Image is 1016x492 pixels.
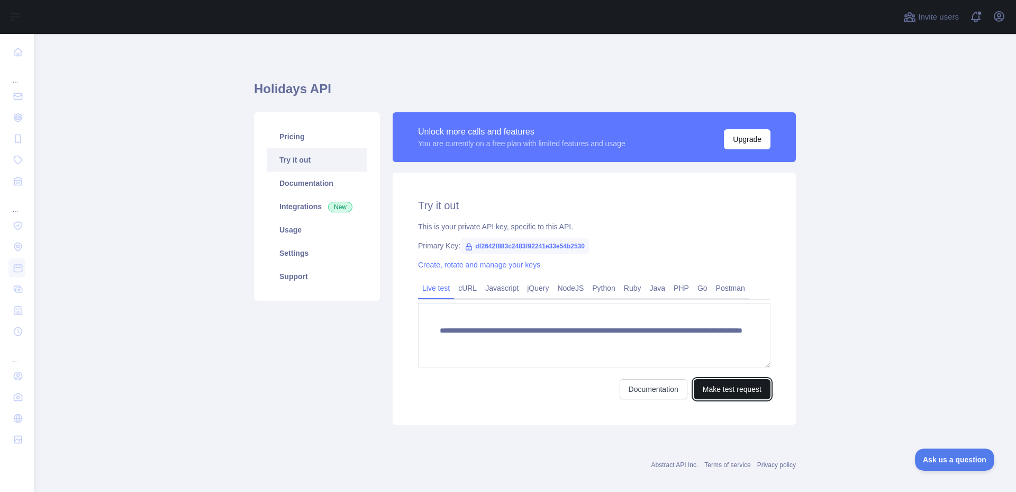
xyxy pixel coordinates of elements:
div: ... [8,193,25,214]
a: Try it out [267,148,367,172]
button: Make test request [694,379,770,399]
a: cURL [454,280,481,297]
a: Create, rotate and manage your keys [418,261,540,269]
div: Primary Key: [418,240,770,251]
h2: Try it out [418,198,770,213]
a: Postman [712,280,749,297]
a: Go [693,280,712,297]
div: You are currently on a free plan with limited features and usage [418,138,625,149]
a: Ruby [620,280,646,297]
a: jQuery [523,280,553,297]
span: Invite users [918,11,959,23]
a: Settings [267,241,367,265]
a: Documentation [267,172,367,195]
a: Abstract API Inc. [651,461,698,469]
div: This is your private API key, specific to this API. [418,221,770,232]
a: Python [588,280,620,297]
div: ... [8,64,25,85]
a: Javascript [481,280,523,297]
a: PHP [669,280,693,297]
a: Java [646,280,670,297]
a: Terms of service [704,461,750,469]
a: Support [267,265,367,288]
a: Pricing [267,125,367,148]
span: New [328,202,352,212]
a: Live test [418,280,454,297]
button: Upgrade [724,129,770,149]
iframe: Toggle Customer Support [915,449,995,471]
a: Usage [267,218,367,241]
span: df2642f883c2483f92241e33e54b2530 [460,238,589,254]
a: Documentation [620,379,687,399]
button: Invite users [901,8,961,25]
a: Integrations New [267,195,367,218]
h1: Holidays API [254,80,796,106]
div: ... [8,343,25,364]
a: NodeJS [553,280,588,297]
a: Privacy policy [757,461,796,469]
div: Unlock more calls and features [418,126,625,138]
